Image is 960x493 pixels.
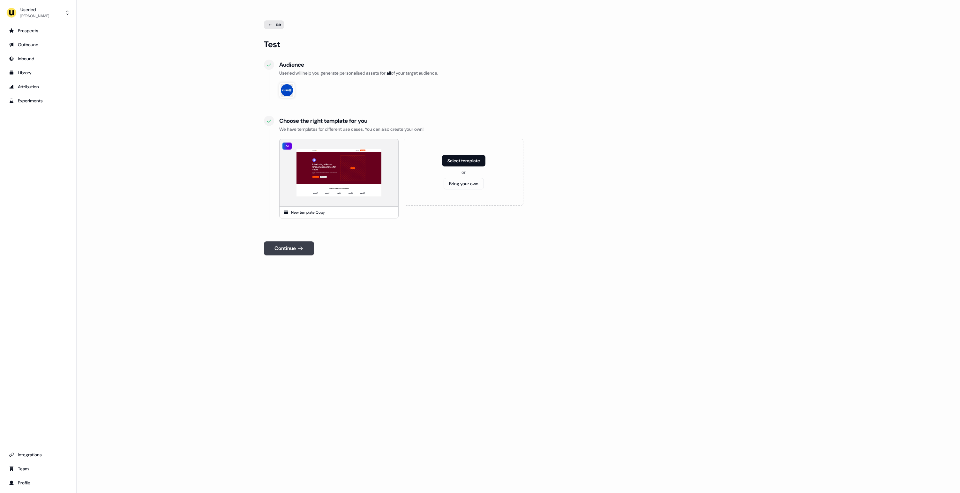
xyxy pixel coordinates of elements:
a: Go to attribution [5,82,71,92]
div: Audience [279,61,773,69]
div: Exit [264,20,284,29]
div: We have templates for different use cases. You can also create your own! [279,126,773,132]
div: Attribution [9,84,67,90]
a: Go to prospects [5,26,71,36]
button: Select template [442,155,485,166]
button: Continue [264,241,314,255]
a: Go to integrations [5,450,71,460]
div: Outbound [9,41,67,48]
b: all [386,70,391,76]
div: [PERSON_NAME] [20,13,49,19]
div: or [461,169,466,175]
div: Team [9,466,67,472]
div: Integrations [9,452,67,458]
div: Userled [20,6,49,13]
button: Userled[PERSON_NAME] [5,5,71,20]
a: Exit [264,20,773,29]
a: Go to templates [5,68,71,78]
a: Go to profile [5,478,71,488]
div: Prospects [9,27,67,34]
div: Library [9,70,67,76]
button: Bring your own [444,178,484,189]
div: Choose the right template for you [279,117,773,125]
div: Userled will help you generate personalised assets for of your target audience. [279,70,773,76]
a: Go to team [5,464,71,474]
a: Go to Inbound [5,54,71,64]
div: Experiments [9,98,67,104]
div: Test [264,39,773,49]
img: asset preview [293,145,385,201]
div: New template Copy [291,209,325,216]
div: Profile [9,480,67,486]
a: Go to outbound experience [5,40,71,50]
div: Inbound [9,55,67,62]
div: AI [282,142,292,150]
a: Go to experiments [5,96,71,106]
